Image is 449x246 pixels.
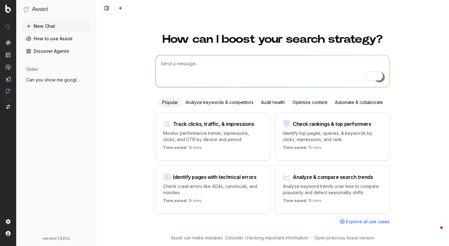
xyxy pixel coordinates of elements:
[293,175,373,180] div: Analyze & compare search trends
[283,145,321,153] p: 15 mins
[314,235,374,241] a: Open previous Assist version
[163,183,262,196] p: Check crawl errors like 404s, canonicals, and noindex.
[6,40,11,45] img: Analytics
[283,183,382,196] p: Analyze keyword trends over time to compare popularity and detect seasonality shifts.
[26,66,38,72] span: older
[6,231,11,236] img: My account
[21,21,91,31] button: New Chat
[173,175,257,180] div: Identify pages with technical errors
[6,219,11,224] img: Setting
[24,5,89,14] button: Assist
[182,97,257,107] div: Analyze keywords & competitors
[26,77,81,83] span: Can you show me google trends from Canad
[340,219,390,225] a: Explore all use cases
[283,145,307,150] span: Time saved:
[331,97,387,107] div: Automate & collaborate
[257,97,289,107] div: Audit health
[163,198,202,206] p: 15 mins
[6,76,11,81] img: Studio
[32,5,48,14] h1: Assist
[158,97,182,107] div: Popular
[6,88,11,94] img: Assist
[163,145,187,150] span: Time saved:
[173,121,254,126] div: Track clicks, traffic, & impressions
[155,34,390,45] h1: How can I boost your search strategy?
[163,198,187,203] span: Time saved:
[171,235,309,241] p: Assist can make mistakes. Consider checking important information.
[21,46,91,56] a: Discover Agents
[283,198,307,203] span: Time saved:
[163,130,262,143] p: Monitor performance trends, impressions, clicks, and CTR by device and period.
[6,52,11,57] img: Intelligence
[5,5,11,13] img: Botify logo
[163,145,202,153] p: 15 mins
[293,121,371,126] div: Check rankings & top performers
[289,97,331,107] div: Optimize content
[283,130,382,143] p: Identify top pages, queries, & keywords by clicks, impressions, and rank.
[24,236,89,241] div: version: 1.631.0
[346,219,390,225] span: Explore all use cases
[21,75,91,85] button: Can you show me google trends from Canad
[21,34,91,44] a: How to use Assist
[283,198,321,206] p: 15 mins
[24,6,29,12] img: Assist
[156,55,389,87] textarea: To enrich screen reader interactions, please activate Accessibility in Grammarly extension settings
[428,225,443,240] iframe: Intercom live chat
[6,105,10,109] img: Switch project
[6,64,11,70] img: Activation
